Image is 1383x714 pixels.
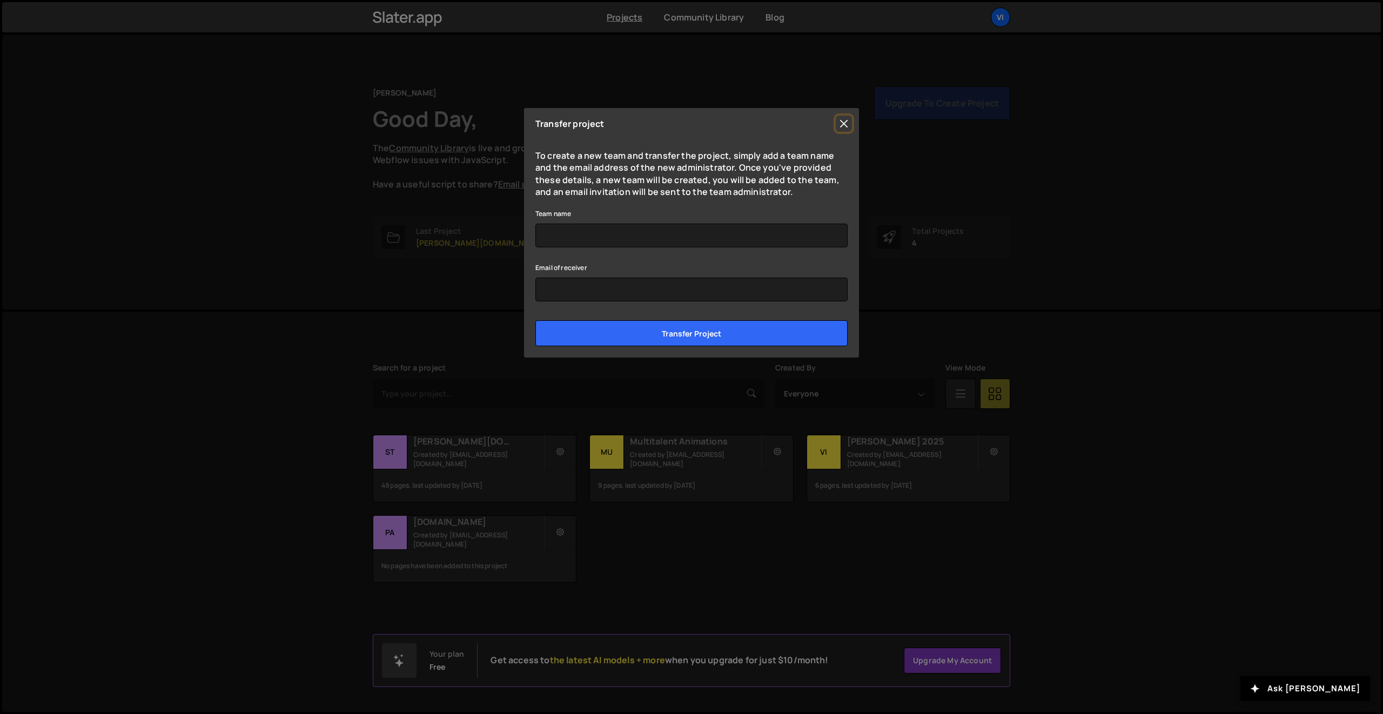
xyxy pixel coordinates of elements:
[535,208,571,219] label: Team name
[535,262,587,273] label: Email of receiver
[1240,676,1370,701] button: Ask [PERSON_NAME]
[836,116,852,132] button: Close
[535,119,605,128] h5: Transfer project
[535,150,848,198] p: To create a new team and transfer the project, simply add a team name and the email address of th...
[535,320,848,346] input: Transfer project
